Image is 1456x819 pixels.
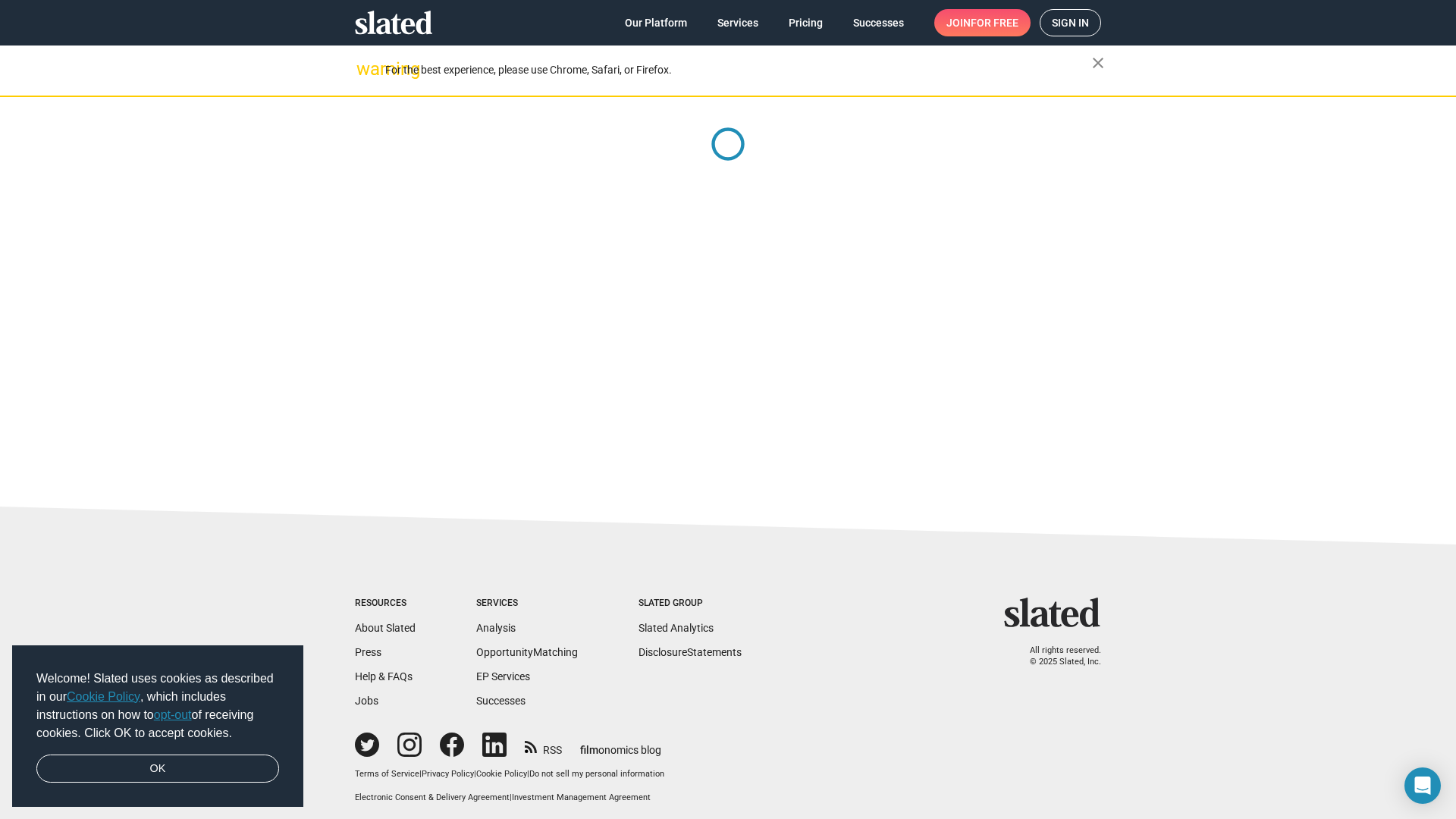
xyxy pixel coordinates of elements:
[419,769,422,779] span: |
[355,769,419,779] a: Terms of Service
[934,9,1031,36] a: Joinfor free
[639,598,742,610] div: Slated Group
[476,646,578,658] a: OpportunityMatching
[525,734,562,758] a: RSS
[12,645,303,808] div: cookieconsent
[355,670,413,682] a: Help & FAQs
[1014,645,1101,667] p: All rights reserved. © 2025 Slated, Inc.
[476,670,530,682] a: EP Services
[474,769,476,779] span: |
[1052,10,1089,36] span: Sign in
[355,792,510,802] a: Electronic Consent & Delivery Agreement
[971,9,1018,36] span: for free
[777,9,835,36] a: Pricing
[154,708,192,721] a: opt-out
[580,731,661,758] a: filmonomics blog
[841,9,916,36] a: Successes
[355,598,416,610] div: Resources
[529,769,664,780] button: Do not sell my personal information
[789,9,823,36] span: Pricing
[1404,767,1441,804] div: Open Intercom Messenger
[355,646,381,658] a: Press
[527,769,529,779] span: |
[853,9,904,36] span: Successes
[717,9,758,36] span: Services
[355,622,416,634] a: About Slated
[67,690,140,703] a: Cookie Policy
[476,695,526,707] a: Successes
[580,744,598,756] span: film
[946,9,1018,36] span: Join
[476,598,578,610] div: Services
[476,769,527,779] a: Cookie Policy
[613,9,699,36] a: Our Platform
[705,9,770,36] a: Services
[625,9,687,36] span: Our Platform
[385,60,1092,80] div: For the best experience, please use Chrome, Safari, or Firefox.
[639,646,742,658] a: DisclosureStatements
[639,622,714,634] a: Slated Analytics
[422,769,474,779] a: Privacy Policy
[36,755,279,783] a: dismiss cookie message
[1040,9,1101,36] a: Sign in
[36,670,279,742] span: Welcome! Slated uses cookies as described in our , which includes instructions on how to of recei...
[1089,54,1107,72] mat-icon: close
[510,792,512,802] span: |
[356,60,375,78] mat-icon: warning
[512,792,651,802] a: Investment Management Agreement
[355,695,378,707] a: Jobs
[476,622,516,634] a: Analysis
